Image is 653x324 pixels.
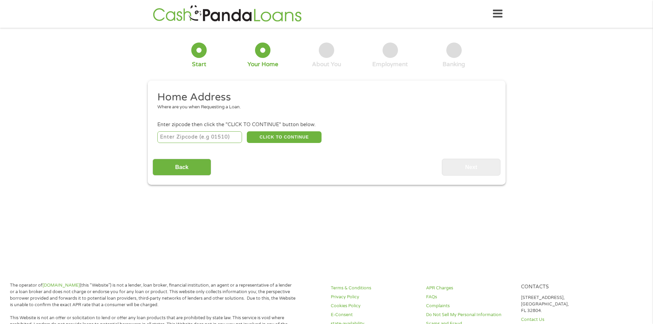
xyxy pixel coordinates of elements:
div: About You [312,61,341,68]
div: Employment [372,61,408,68]
a: Terms & Conditions [331,285,418,291]
div: Banking [443,61,465,68]
img: GetLoanNow Logo [151,4,304,24]
p: [STREET_ADDRESS], [GEOGRAPHIC_DATA], FL 32804. [521,295,608,314]
input: Enter Zipcode (e.g 01510) [157,131,242,143]
div: Your Home [247,61,278,68]
h2: Home Address [157,91,491,104]
a: Privacy Policy [331,294,418,300]
p: The operator of (this “Website”) is not a lender, loan broker, financial institution, an agent or... [10,282,296,308]
a: APR Charges [426,285,513,291]
input: Next [442,159,500,176]
input: Back [153,159,211,176]
button: CLICK TO CONTINUE [247,131,322,143]
a: FAQs [426,294,513,300]
a: E-Consent [331,312,418,318]
div: Start [192,61,206,68]
div: Enter zipcode then click the "CLICK TO CONTINUE" button below. [157,121,495,129]
a: [DOMAIN_NAME] [43,283,80,288]
div: Where are you when Requesting a Loan. [157,104,491,111]
a: Complaints [426,303,513,309]
a: Do Not Sell My Personal Information [426,312,513,318]
h4: Contacts [521,284,608,290]
a: Cookies Policy [331,303,418,309]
